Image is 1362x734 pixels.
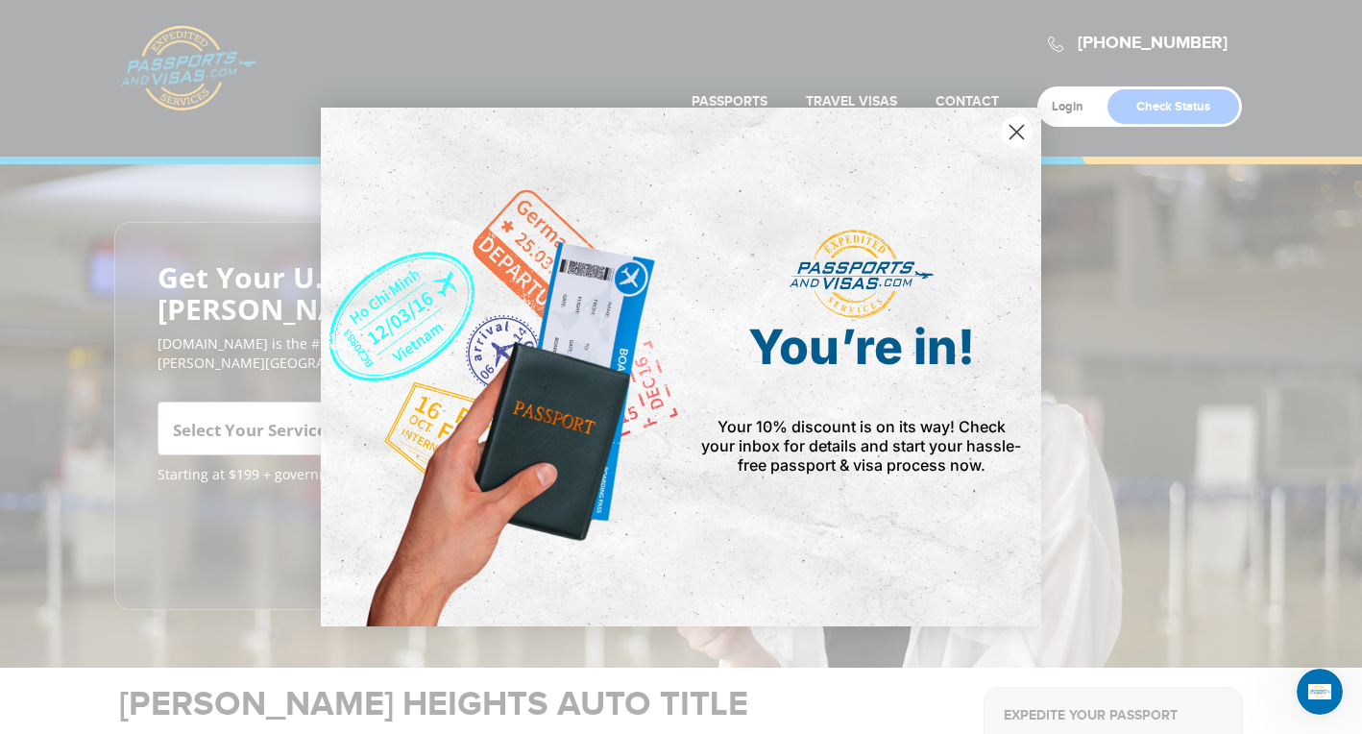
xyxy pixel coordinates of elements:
[1297,669,1343,715] iframe: Intercom live chat
[748,318,975,376] span: You’re in!
[701,417,1021,475] span: Your 10% discount is on its way! Check your inbox for details and start your hassle-free passport...
[790,230,934,320] img: passports and visas
[321,108,681,626] img: de9cda0d-0715-46ca-9a25-073762a91ba7.png
[1000,115,1034,149] button: Close dialog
